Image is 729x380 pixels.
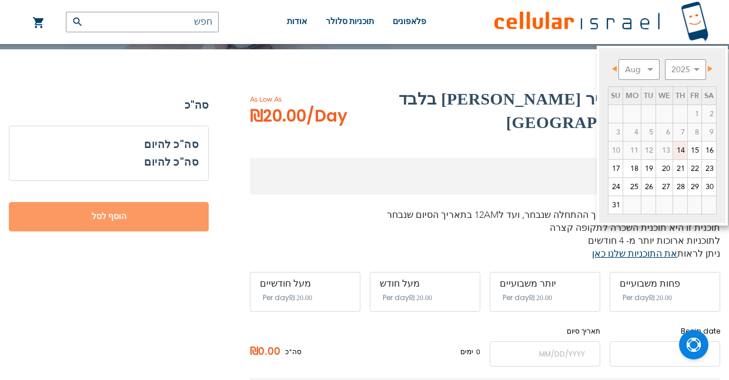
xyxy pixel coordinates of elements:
span: ‏20.00 ₪ [649,294,672,302]
input: MM/DD/YYYY [490,341,600,366]
span: Per day [503,292,529,303]
h3: סה"כ להיום [19,136,199,153]
input: חפש [66,12,219,32]
span: 8 [688,123,701,141]
span: פלאפונים [393,17,426,26]
span: Sunday [611,90,620,101]
a: 18 [623,160,641,177]
strong: סה"כ [9,96,209,114]
span: 9 [702,123,716,141]
span: ‏20.00 ₪ [289,294,312,302]
span: Prev [612,66,617,72]
div: מעל חודש [380,278,470,289]
span: 12 [641,142,656,159]
h3: סה"כ להיום [144,153,199,171]
a: 29 [688,178,701,196]
span: Saturday [704,90,714,101]
p: השכרה מתחילה מ12AM בתאריך ההתחלה שנבחר, ועד ל12AM בתאריך הסיום שנבחר [250,209,720,221]
h2: השכרה מכשיר [PERSON_NAME] בלבד [GEOGRAPHIC_DATA] [379,88,688,134]
a: Prev [609,61,624,76]
span: 10 [608,142,623,159]
p: תוכנית זו היא תוכנית השכרה לתקופה קצרה לתוכניות ארוכות יותר מ- 4 חודשים ניתן לראות [250,221,720,260]
a: 17 [608,160,623,177]
a: את התוכניות שלנו כאן [592,247,677,260]
div: פחות משבועיים [620,278,710,289]
span: ‏20.00 ₪ [409,294,432,302]
span: 1 [688,105,701,123]
a: 25 [623,178,641,196]
span: ימים [460,347,473,357]
a: 30 [702,178,716,196]
a: 20 [656,160,673,177]
span: ₪20.00 [250,105,347,128]
a: 24 [608,178,623,196]
a: 14 [673,142,687,159]
span: Friday [690,90,699,101]
span: Per day [383,292,409,303]
a: 27 [656,178,673,196]
span: ‏20.00 ₪ [529,294,552,302]
a: 23 [702,160,716,177]
span: Next [708,66,713,72]
select: Select month [618,59,660,80]
span: 5 [641,123,656,141]
span: 2 [702,105,716,123]
span: 4 [623,123,641,141]
a: 31 [608,196,623,214]
span: ₪0.00 [250,343,285,361]
img: לוגו סלולר ישראל [494,1,708,43]
a: 16 [702,142,716,159]
div: מעל חודשיים [260,278,350,289]
span: Wednesday [658,90,670,101]
a: 26 [641,178,656,196]
span: Tuesday [644,90,653,101]
select: Select year [665,59,706,80]
a: 21 [673,160,687,177]
h3: מתי תרצה את השירות? [250,158,720,194]
a: 15 [688,142,701,159]
span: Monday [626,90,638,101]
label: Begin date [610,326,720,337]
a: 28 [673,178,687,196]
span: 13 [656,142,673,159]
a: 19 [641,160,656,177]
span: 7 [673,123,687,141]
span: 6 [656,123,673,141]
span: Thursday [676,90,685,101]
a: 22 [688,160,701,177]
span: /Day [306,105,347,128]
input: MM/DD/YYYY [610,341,720,366]
span: אודות [287,17,307,26]
a: Next [701,61,715,76]
label: תאריך סיום [490,326,600,337]
div: יותר משבועיים [500,278,590,289]
span: תוכניות סלולר [326,17,374,26]
span: As Low As [250,94,379,105]
span: 11 [623,142,641,159]
span: Per day [263,292,289,303]
span: סה"כ [285,347,302,357]
span: Per day [623,292,649,303]
span: 3 [608,123,623,141]
span: 0 [473,347,480,357]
